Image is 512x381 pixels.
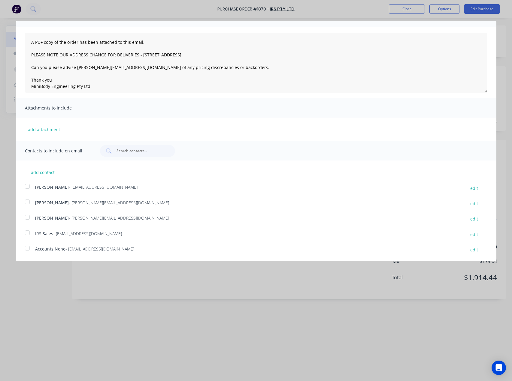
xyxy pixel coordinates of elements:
[35,246,65,252] span: Accounts None
[65,246,134,252] span: - [EMAIL_ADDRESS][DOMAIN_NAME]
[25,125,63,134] button: add attachment
[25,168,61,177] button: add contact
[492,361,506,375] div: Open Intercom Messenger
[69,200,169,205] span: - [PERSON_NAME][EMAIL_ADDRESS][DOMAIN_NAME]
[467,199,482,208] button: edit
[25,104,91,112] span: Attachments to include
[35,231,53,236] span: IRS Sales
[467,230,482,238] button: edit
[53,231,122,236] span: - [EMAIL_ADDRESS][DOMAIN_NAME]
[35,215,69,221] span: [PERSON_NAME]
[467,184,482,192] button: edit
[467,246,482,254] button: edit
[69,184,138,190] span: - [EMAIL_ADDRESS][DOMAIN_NAME]
[35,200,69,205] span: [PERSON_NAME]
[116,148,166,154] input: Search contacts...
[35,184,69,190] span: [PERSON_NAME]
[25,147,91,155] span: Contacts to include on email
[25,33,487,93] textarea: A PDF copy of the order has been attached to this email. PLEASE NOTE OUR ADDRESS CHANGE FOR DELIV...
[467,215,482,223] button: edit
[69,215,169,221] span: - [PERSON_NAME][EMAIL_ADDRESS][DOMAIN_NAME]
